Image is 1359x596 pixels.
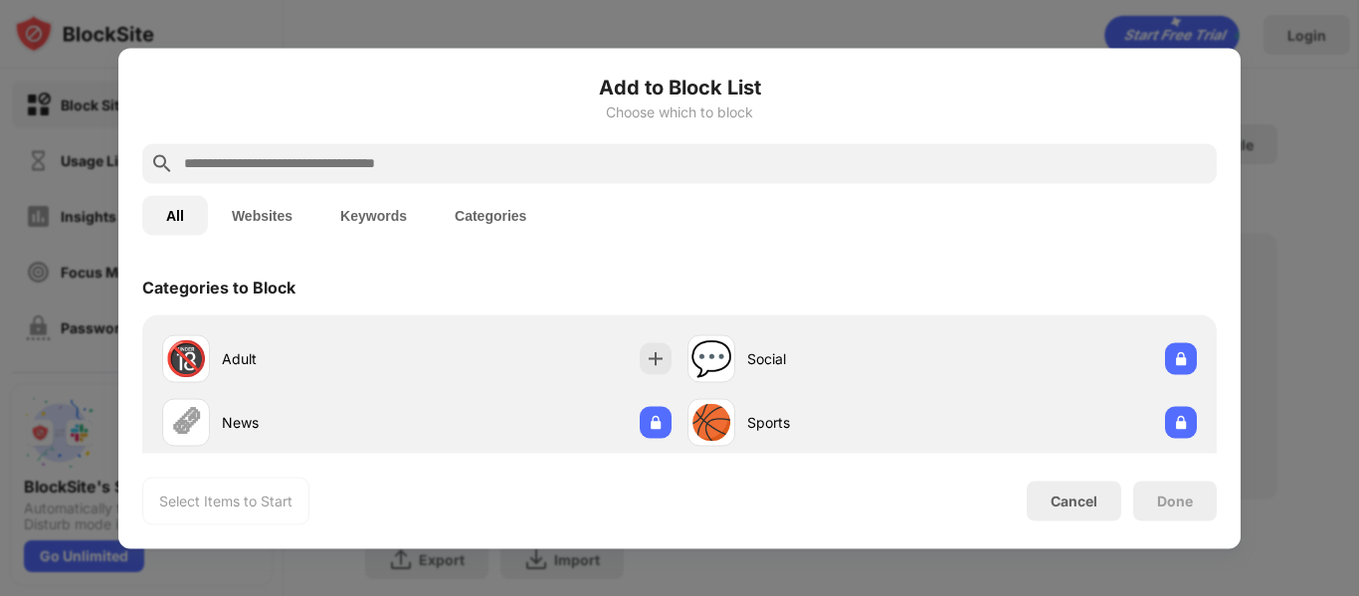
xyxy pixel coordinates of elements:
[208,195,316,235] button: Websites
[142,195,208,235] button: All
[1051,493,1097,509] div: Cancel
[159,491,292,510] div: Select Items to Start
[431,195,550,235] button: Categories
[690,402,732,443] div: 🏀
[222,412,417,433] div: News
[142,277,295,297] div: Categories to Block
[142,103,1217,119] div: Choose which to block
[747,348,942,369] div: Social
[165,338,207,379] div: 🔞
[747,412,942,433] div: Sports
[150,151,174,175] img: search.svg
[316,195,431,235] button: Keywords
[142,72,1217,101] h6: Add to Block List
[1157,493,1193,508] div: Done
[169,402,203,443] div: 🗞
[690,338,732,379] div: 💬
[222,348,417,369] div: Adult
